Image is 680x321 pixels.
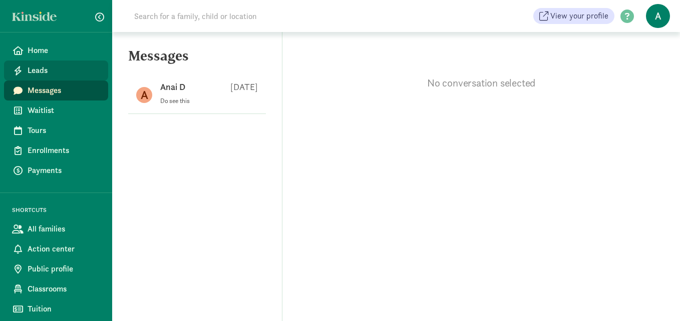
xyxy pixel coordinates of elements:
[4,259,108,279] a: Public profile
[630,273,680,321] iframe: Chat Widget
[4,239,108,259] a: Action center
[160,81,185,93] p: Anai D
[28,104,100,116] span: Waitlist
[4,219,108,239] a: All families
[4,60,108,80] a: Leads
[28,243,100,255] span: Action center
[28,303,100,315] span: Tuition
[4,160,108,180] a: Payments
[4,140,108,160] a: Enrollments
[4,279,108,299] a: Classrooms
[28,283,100,295] span: Classrooms
[4,40,108,60] a: Home
[112,48,282,72] h5: Messages
[28,44,100,56] span: Home
[28,223,100,235] span: All families
[136,87,152,103] figure: A
[28,263,100,275] span: Public profile
[533,8,614,24] a: View your profile
[4,80,108,100] a: Messages
[4,299,108,319] a: Tuition
[28,164,100,176] span: Payments
[4,120,108,140] a: Tours
[28,144,100,156] span: Enrollments
[128,6,409,26] input: Search for a family, child or location
[550,10,608,22] span: View your profile
[282,76,680,90] p: No conversation selected
[4,100,108,120] a: Waitlist
[646,4,670,28] span: A
[28,64,100,76] span: Leads
[160,97,258,105] p: Do see this
[28,124,100,136] span: Tours
[230,81,258,93] p: [DATE]
[28,84,100,96] span: Messages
